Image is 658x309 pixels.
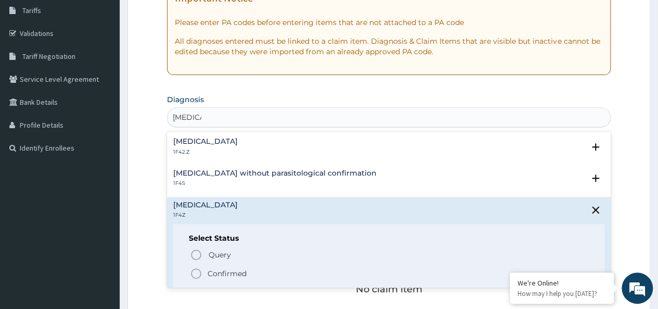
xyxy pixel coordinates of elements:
[60,90,144,195] span: We're online!
[518,278,606,288] div: We're Online!
[175,17,603,28] p: Please enter PA codes before entering items that are not attached to a PA code
[22,6,41,15] span: Tariffs
[209,250,231,260] span: Query
[19,52,42,78] img: d_794563401_company_1708531726252_794563401
[589,141,602,153] i: open select status
[173,149,238,156] p: 1F42.Z
[175,36,603,57] p: All diagnoses entered must be linked to a claim item. Diagnosis & Claim Items that are visible bu...
[589,204,602,216] i: close select status
[173,169,377,177] h4: [MEDICAL_DATA] without parasitological confirmation
[208,268,247,279] p: Confirmed
[355,284,422,294] p: No claim item
[190,249,202,261] i: status option query
[171,5,196,30] div: Minimize live chat window
[173,180,377,187] p: 1F45
[167,94,204,105] label: Diagnosis
[5,202,198,238] textarea: Type your message and hit 'Enter'
[589,172,602,184] i: open select status
[518,289,606,298] p: How may I help you today?
[189,234,589,242] h6: Select Status
[173,201,238,209] h4: [MEDICAL_DATA]
[54,58,175,72] div: Chat with us now
[173,138,238,145] h4: [MEDICAL_DATA]
[190,267,202,280] i: status option filled
[173,212,238,219] p: 1F4Z
[22,52,75,61] span: Tariff Negotiation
